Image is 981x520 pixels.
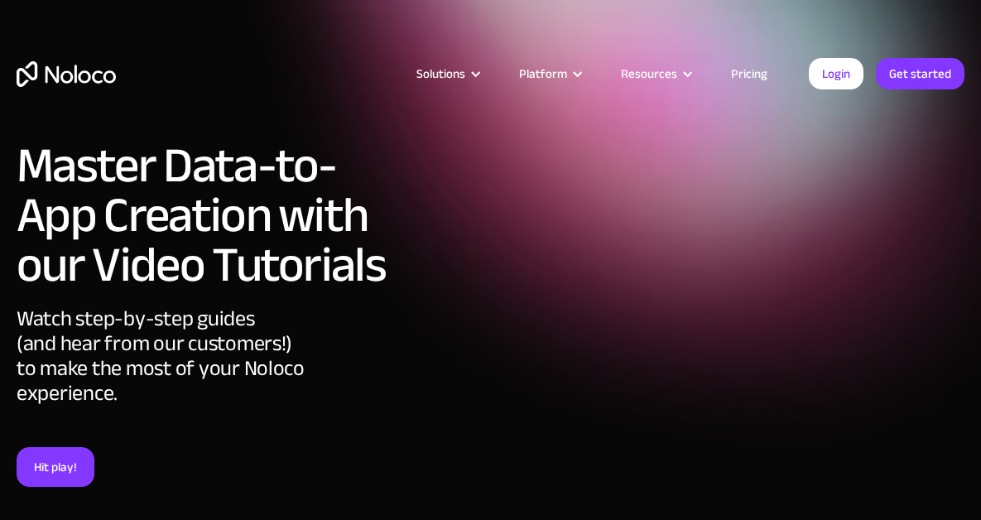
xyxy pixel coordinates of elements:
[710,63,788,84] a: Pricing
[809,58,863,89] a: Login
[498,63,600,84] div: Platform
[621,63,677,84] div: Resources
[519,63,567,84] div: Platform
[17,61,116,87] a: home
[17,306,402,447] div: Watch step-by-step guides (and hear from our customers!) to make the most of your Noloco experience.
[416,63,465,84] div: Solutions
[17,141,402,290] h1: Master Data-to-App Creation with our Video Tutorials
[17,447,94,487] a: Hit play!
[876,58,964,89] a: Get started
[396,63,498,84] div: Solutions
[600,63,710,84] div: Resources
[418,161,964,467] iframe: Introduction to Noloco ┃No Code App Builder┃Create Custom Business Tools Without Code┃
